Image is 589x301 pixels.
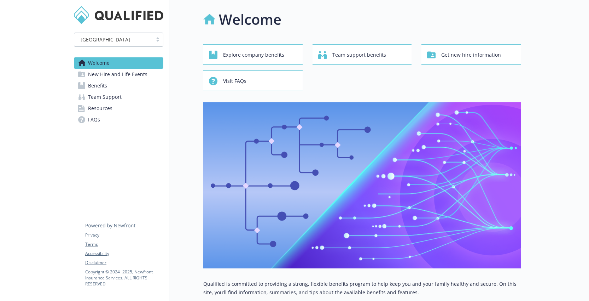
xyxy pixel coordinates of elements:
[421,44,521,65] button: Get new hire information
[88,80,107,91] span: Benefits
[223,74,246,88] span: Visit FAQs
[203,102,521,268] img: overview page banner
[88,57,110,69] span: Welcome
[313,44,412,65] button: Team support benefits
[85,260,163,266] a: Disclaimer
[85,232,163,238] a: Privacy
[88,91,122,103] span: Team Support
[85,250,163,257] a: Accessibility
[85,241,163,248] a: Terms
[219,9,281,30] h1: Welcome
[78,36,149,43] span: [GEOGRAPHIC_DATA]
[74,69,163,80] a: New Hire and Life Events
[74,80,163,91] a: Benefits
[74,103,163,114] a: Resources
[203,70,303,91] button: Visit FAQs
[74,91,163,103] a: Team Support
[332,48,386,62] span: Team support benefits
[223,48,284,62] span: Explore company benefits
[88,69,147,80] span: New Hire and Life Events
[81,36,130,43] span: [GEOGRAPHIC_DATA]
[85,269,163,287] p: Copyright © 2024 - 2025 , Newfront Insurance Services, ALL RIGHTS RESERVED
[203,44,303,65] button: Explore company benefits
[203,280,521,297] p: Qualified is committed to providing a strong, flexible benefits program to help keep you and your...
[88,114,100,125] span: FAQs
[441,48,501,62] span: Get new hire information
[74,57,163,69] a: Welcome
[74,114,163,125] a: FAQs
[88,103,112,114] span: Resources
